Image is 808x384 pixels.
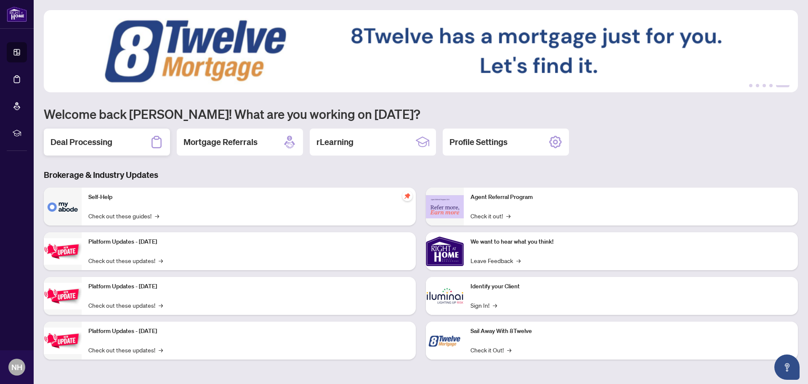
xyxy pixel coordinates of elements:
button: Open asap [774,354,800,380]
a: Check out these updates!→ [88,301,163,310]
button: 3 [763,84,766,87]
p: We want to hear what you think! [470,237,791,247]
img: Slide 4 [44,10,798,92]
span: → [516,256,521,265]
h2: Profile Settings [449,136,508,148]
span: → [159,301,163,310]
span: → [159,256,163,265]
p: Platform Updates - [DATE] [88,327,409,336]
a: Check out these updates!→ [88,256,163,265]
a: Check out these updates!→ [88,345,163,354]
a: Check it out!→ [470,211,510,220]
img: Self-Help [44,188,82,226]
button: 5 [776,84,789,87]
span: → [493,301,497,310]
h2: rLearning [316,136,353,148]
p: Platform Updates - [DATE] [88,237,409,247]
img: Identify your Client [426,277,464,315]
img: We want to hear what you think! [426,232,464,270]
p: Self-Help [88,193,409,202]
img: Sail Away With 8Twelve [426,322,464,360]
span: pushpin [402,191,412,201]
button: 4 [769,84,773,87]
span: → [506,211,510,220]
h2: Deal Processing [50,136,112,148]
h2: Mortgage Referrals [183,136,258,148]
button: 2 [756,84,759,87]
p: Agent Referral Program [470,193,791,202]
span: NH [11,361,22,373]
img: Platform Updates - July 8, 2025 [44,283,82,309]
p: Sail Away With 8Twelve [470,327,791,336]
p: Platform Updates - [DATE] [88,282,409,291]
h3: Brokerage & Industry Updates [44,169,798,181]
a: Sign In!→ [470,301,497,310]
img: Platform Updates - June 23, 2025 [44,328,82,354]
span: → [159,345,163,354]
a: Leave Feedback→ [470,256,521,265]
img: Platform Updates - July 21, 2025 [44,238,82,265]
img: logo [7,6,27,22]
button: 1 [749,84,752,87]
img: Agent Referral Program [426,195,464,218]
h1: Welcome back [PERSON_NAME]! What are you working on [DATE]? [44,106,798,122]
span: → [507,345,511,354]
p: Identify your Client [470,282,791,291]
span: → [155,211,159,220]
a: Check out these guides!→ [88,211,159,220]
a: Check it Out!→ [470,345,511,354]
